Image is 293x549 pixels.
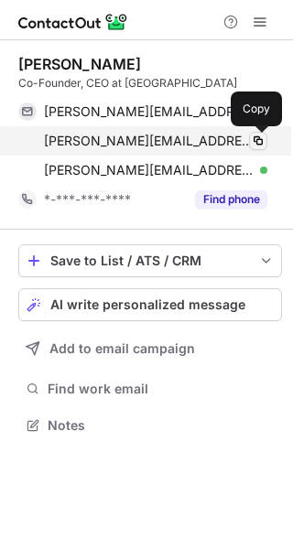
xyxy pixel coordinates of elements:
button: Reveal Button [195,190,267,209]
div: Save to List / ATS / CRM [50,253,250,268]
span: AI write personalized message [50,297,245,312]
img: ContactOut v5.3.10 [18,11,128,33]
span: Find work email [48,381,275,397]
button: save-profile-one-click [18,244,282,277]
div: [PERSON_NAME] [18,55,141,73]
span: [PERSON_NAME][EMAIL_ADDRESS][PERSON_NAME][DOMAIN_NAME] [44,103,254,120]
button: Find work email [18,376,282,402]
span: [PERSON_NAME][EMAIL_ADDRESS][DOMAIN_NAME] [44,133,254,149]
button: Notes [18,413,282,438]
div: Co-Founder, CEO at [GEOGRAPHIC_DATA] [18,75,282,91]
button: Add to email campaign [18,332,282,365]
span: Notes [48,417,275,434]
button: AI write personalized message [18,288,282,321]
span: [PERSON_NAME][EMAIL_ADDRESS][DOMAIN_NAME] [44,162,254,178]
span: Add to email campaign [49,341,195,356]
